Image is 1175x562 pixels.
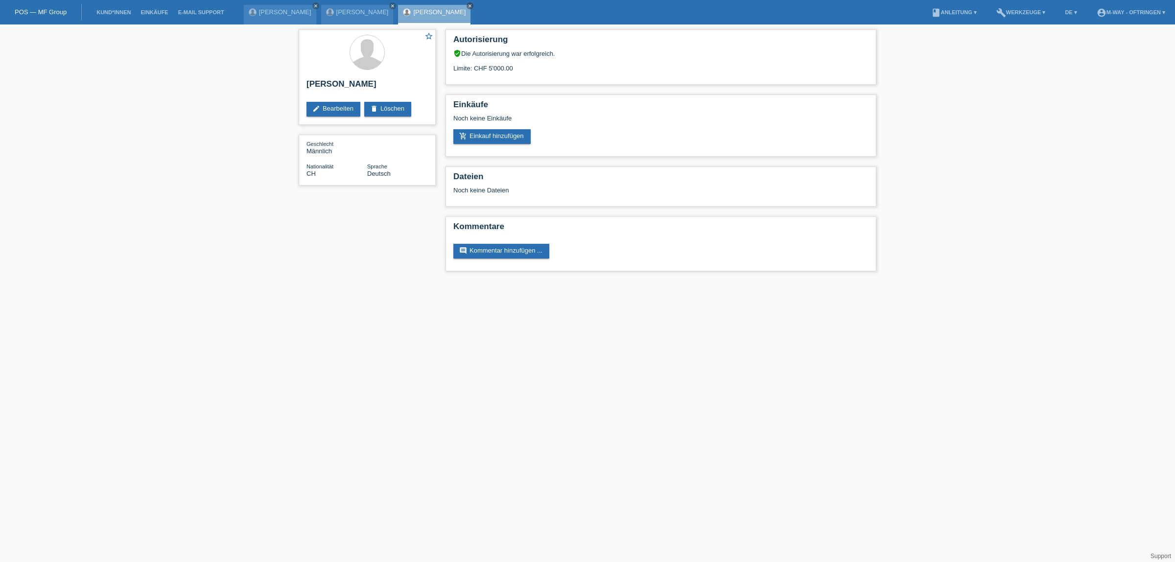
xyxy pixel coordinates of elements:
[367,164,387,169] span: Sprache
[15,8,67,16] a: POS — MF Group
[370,105,378,113] i: delete
[306,170,316,177] span: Schweiz
[453,57,869,72] div: Limite: CHF 5'000.00
[306,79,428,94] h2: [PERSON_NAME]
[926,9,982,15] a: bookAnleitung ▾
[453,35,869,49] h2: Autorisierung
[468,3,472,8] i: close
[136,9,173,15] a: Einkäufe
[390,3,395,8] i: close
[312,2,319,9] a: close
[453,49,869,57] div: Die Autorisierung war erfolgreich.
[312,105,320,113] i: edit
[1097,8,1106,18] i: account_circle
[306,164,333,169] span: Nationalität
[413,8,466,16] a: [PERSON_NAME]
[1060,9,1081,15] a: DE ▾
[306,102,360,117] a: editBearbeiten
[336,8,389,16] a: [PERSON_NAME]
[424,32,433,42] a: star_border
[1092,9,1170,15] a: account_circlem-way - Oftringen ▾
[453,100,869,115] h2: Einkäufe
[453,187,752,194] div: Noch keine Dateien
[364,102,411,117] a: deleteLöschen
[389,2,396,9] a: close
[306,140,367,155] div: Männlich
[259,8,311,16] a: [PERSON_NAME]
[453,115,869,129] div: Noch keine Einkäufe
[453,244,549,258] a: commentKommentar hinzufügen ...
[459,247,467,255] i: comment
[931,8,941,18] i: book
[92,9,136,15] a: Kund*innen
[453,129,531,144] a: add_shopping_cartEinkauf hinzufügen
[453,172,869,187] h2: Dateien
[467,2,473,9] a: close
[991,9,1051,15] a: buildWerkzeuge ▾
[313,3,318,8] i: close
[306,141,333,147] span: Geschlecht
[367,170,391,177] span: Deutsch
[1151,553,1171,560] a: Support
[424,32,433,41] i: star_border
[173,9,229,15] a: E-Mail Support
[453,49,461,57] i: verified_user
[459,132,467,140] i: add_shopping_cart
[996,8,1006,18] i: build
[453,222,869,236] h2: Kommentare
